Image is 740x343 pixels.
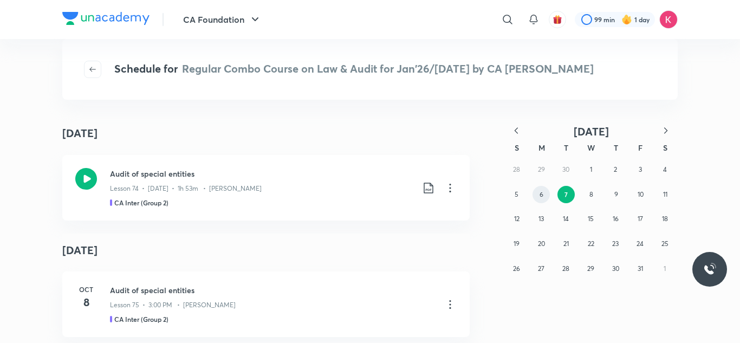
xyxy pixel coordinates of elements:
[564,143,568,153] abbr: Tuesday
[533,186,550,203] button: October 6, 2025
[62,155,470,221] a: Audit of special entitiesLesson 74 • [DATE] • 1h 53m • [PERSON_NAME]CA Inter (Group 2)
[703,263,716,276] img: ttu
[659,10,678,29] img: Keshav sachdeva
[557,235,575,253] button: October 21, 2025
[563,240,569,248] abbr: October 21, 2025
[62,12,150,25] img: Company Logo
[662,215,668,223] abbr: October 18, 2025
[587,264,594,273] abbr: October 29, 2025
[612,240,619,248] abbr: October 23, 2025
[114,61,594,78] h4: Schedule for
[638,215,643,223] abbr: October 17, 2025
[557,210,575,228] button: October 14, 2025
[614,190,618,198] abbr: October 9, 2025
[621,14,632,25] img: streak
[114,198,168,208] h5: CA Inter (Group 2)
[114,314,168,324] h5: CA Inter (Group 2)
[632,210,649,228] button: October 17, 2025
[513,264,520,273] abbr: October 26, 2025
[632,260,649,277] button: October 31, 2025
[110,284,435,296] h3: Audit of special entities
[508,186,525,203] button: October 5, 2025
[557,260,575,277] button: October 28, 2025
[574,124,609,139] span: [DATE]
[614,165,617,173] abbr: October 2, 2025
[582,260,600,277] button: October 29, 2025
[663,190,667,198] abbr: October 11, 2025
[549,11,566,28] button: avatar
[607,210,624,228] button: October 16, 2025
[533,235,550,253] button: October 20, 2025
[607,235,624,253] button: October 23, 2025
[75,294,97,310] h4: 8
[538,215,544,223] abbr: October 13, 2025
[587,143,595,153] abbr: Wednesday
[110,300,236,310] p: Lesson 75 • 3:00 PM • [PERSON_NAME]
[613,215,619,223] abbr: October 16, 2025
[582,161,600,178] button: October 1, 2025
[656,210,673,228] button: October 18, 2025
[590,165,592,173] abbr: October 1, 2025
[656,161,673,178] button: October 4, 2025
[638,190,644,198] abbr: October 10, 2025
[657,186,674,203] button: October 11, 2025
[639,165,642,173] abbr: October 3, 2025
[663,165,667,173] abbr: October 4, 2025
[582,235,600,253] button: October 22, 2025
[528,125,654,138] button: [DATE]
[656,235,673,253] button: October 25, 2025
[638,143,642,153] abbr: Friday
[75,284,97,294] h6: Oct
[62,234,470,267] h4: [DATE]
[637,240,644,248] abbr: October 24, 2025
[538,240,545,248] abbr: October 20, 2025
[607,260,624,277] button: October 30, 2025
[607,161,624,178] button: October 2, 2025
[538,143,545,153] abbr: Monday
[632,161,649,178] button: October 3, 2025
[638,264,643,273] abbr: October 31, 2025
[110,184,262,193] p: Lesson 74 • [DATE] • 1h 53m • [PERSON_NAME]
[612,264,619,273] abbr: October 30, 2025
[62,125,98,141] h4: [DATE]
[663,143,667,153] abbr: Saturday
[540,190,543,198] abbr: October 6, 2025
[62,12,150,28] a: Company Logo
[614,143,618,153] abbr: Thursday
[553,15,562,24] img: avatar
[582,210,600,228] button: October 15, 2025
[110,168,413,179] h3: Audit of special entities
[563,215,569,223] abbr: October 14, 2025
[515,143,519,153] abbr: Sunday
[514,240,520,248] abbr: October 19, 2025
[588,240,594,248] abbr: October 22, 2025
[564,190,568,199] abbr: October 7, 2025
[508,260,525,277] button: October 26, 2025
[632,235,649,253] button: October 24, 2025
[508,235,525,253] button: October 19, 2025
[562,264,569,273] abbr: October 28, 2025
[182,61,594,76] span: Regular Combo Course on Law & Audit for Jan'26/[DATE] by CA [PERSON_NAME]
[589,190,593,198] abbr: October 8, 2025
[557,186,575,203] button: October 7, 2025
[582,186,600,203] button: October 8, 2025
[533,210,550,228] button: October 13, 2025
[508,210,525,228] button: October 12, 2025
[632,186,650,203] button: October 10, 2025
[515,190,518,198] abbr: October 5, 2025
[177,9,268,30] button: CA Foundation
[533,260,550,277] button: October 27, 2025
[661,240,668,248] abbr: October 25, 2025
[62,271,470,337] a: Oct8Audit of special entitiesLesson 75 • 3:00 PM • [PERSON_NAME]CA Inter (Group 2)
[607,186,625,203] button: October 9, 2025
[538,264,544,273] abbr: October 27, 2025
[514,215,520,223] abbr: October 12, 2025
[588,215,594,223] abbr: October 15, 2025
